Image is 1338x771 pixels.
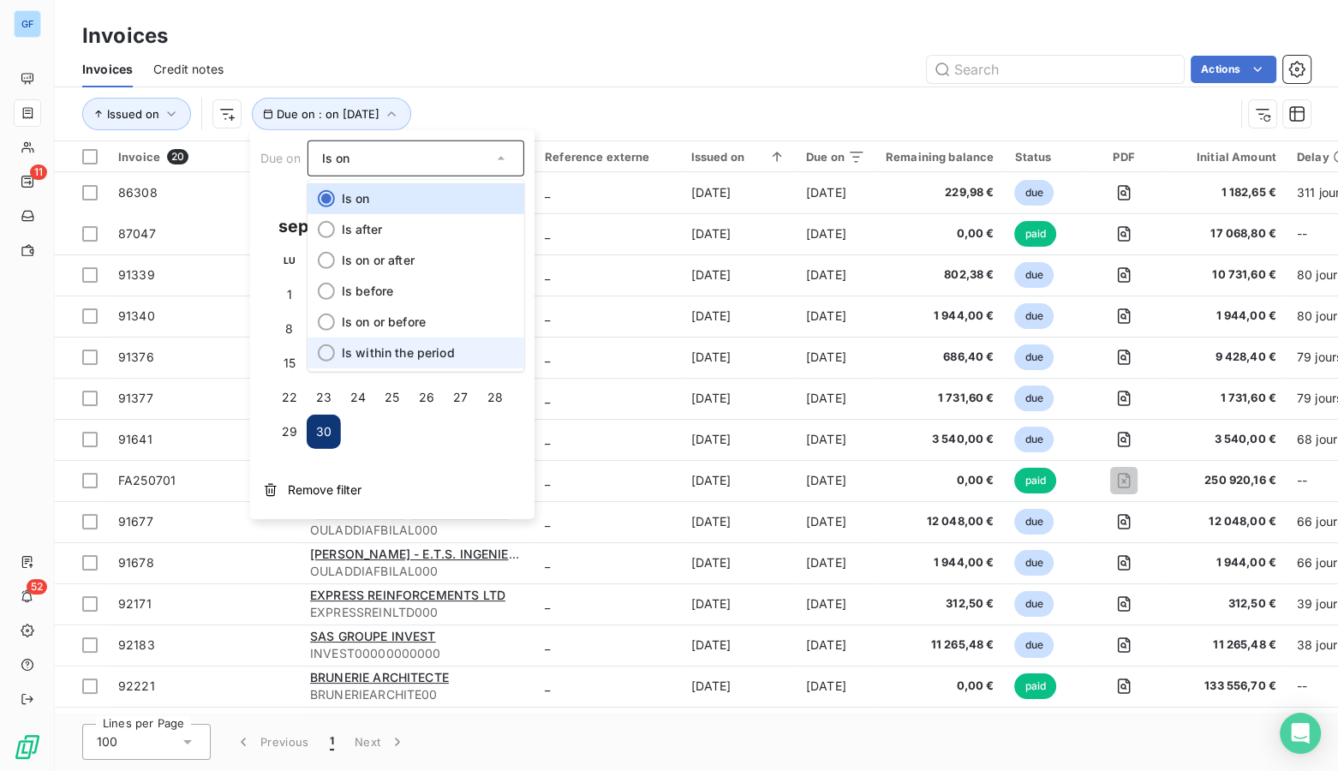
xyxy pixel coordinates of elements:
h3: Invoices [82,21,168,51]
button: Previous [224,724,320,760]
span: 9 428,40 € [1176,349,1276,366]
span: 1 944,00 € [1176,554,1276,571]
span: 52 [27,579,47,595]
span: 0,00 € [886,678,995,695]
td: [DATE] [681,625,796,666]
td: [DATE] [681,213,796,254]
span: _ [545,267,550,282]
span: 312,50 € [886,595,995,613]
span: _ [545,432,550,446]
span: due [1014,344,1053,370]
td: [DATE] [681,460,796,501]
span: Is on or after [342,253,415,267]
span: due [1014,427,1053,452]
span: 0,00 € [886,225,995,242]
span: _ [545,473,550,487]
span: 12 048,00 € [1176,513,1276,530]
span: FA250701 [118,473,176,487]
span: due [1014,632,1053,658]
span: EXPRESSREINLTD000 [310,604,524,621]
span: 11 265,48 € [886,637,995,654]
span: 11 [30,164,47,180]
span: due [1014,303,1053,329]
span: Issued on [107,107,159,121]
td: [DATE] [796,378,875,419]
button: Remove filter [250,471,535,509]
span: Due on [260,151,301,165]
td: [DATE] [796,583,875,625]
td: [DATE] [796,337,875,378]
td: [DATE] [681,337,796,378]
span: 91339 [118,267,155,282]
span: Is before [342,284,393,298]
td: [DATE] [796,296,875,337]
button: 1 [320,724,344,760]
button: Next [344,724,416,760]
span: 1 182,65 € [1176,184,1276,201]
span: Is on [342,191,370,206]
button: 15 [272,346,307,380]
button: 27 [444,380,478,415]
span: 312,50 € [1176,595,1276,613]
button: 29 [272,415,307,449]
span: _ [545,514,550,529]
span: Is on or before [342,314,426,329]
span: Is after [342,222,382,236]
span: OULADDIAFBILAL000 [310,522,524,539]
td: [DATE] [796,213,875,254]
div: Initial Amount [1176,150,1276,164]
span: SAS GROUPE INVEST [310,629,436,643]
button: 28 [478,380,512,415]
span: 1 944,00 € [1176,308,1276,325]
span: _ [545,678,550,693]
span: 91340 [118,308,155,323]
td: [DATE] [681,707,796,748]
div: Status [1014,150,1072,164]
td: [DATE] [796,501,875,542]
span: 1 731,60 € [1176,390,1276,407]
td: [DATE] [796,542,875,583]
td: [DATE] [796,707,875,748]
span: Due on : on [DATE] [277,107,379,121]
div: Due on [806,150,865,164]
span: _ [545,637,550,652]
button: 23 [307,380,341,415]
span: due [1014,550,1053,576]
span: 250 920,16 € [1176,472,1276,489]
td: [DATE] [681,542,796,583]
div: Open Intercom Messenger [1280,713,1321,754]
button: Due on : on [DATE] [252,98,411,130]
span: _ [545,185,550,200]
span: 91677 [118,514,153,529]
button: 24 [341,380,375,415]
span: 91376 [118,350,154,364]
span: Is on [322,151,350,165]
span: 17 068,80 € [1176,225,1276,242]
span: EXPRESS REINFORCEMENTS LTD [310,588,505,602]
td: [DATE] [796,460,875,501]
span: due [1014,180,1053,206]
span: _ [545,555,550,570]
span: 100 [97,733,117,750]
button: 22 [272,380,307,415]
td: [DATE] [681,378,796,419]
button: 26 [409,380,444,415]
span: _ [545,391,550,405]
span: 91678 [118,555,154,570]
span: 87047 [118,226,156,241]
span: ENERSYS SARL [310,711,401,726]
span: paid [1014,221,1056,247]
span: 1 [330,733,334,750]
span: OULADDIAFBILAL000 [310,563,524,580]
img: Logo LeanPay [14,733,41,761]
span: Credit notes [153,61,224,78]
td: [DATE] [796,625,875,666]
span: 0,00 € [886,472,995,489]
span: _ [545,596,550,611]
span: 92171 [118,596,152,611]
div: Remaining balance [886,150,995,164]
span: 229,98 € [886,184,995,201]
span: 1 731,60 € [886,390,995,407]
span: 3 540,00 € [886,431,995,448]
button: 25 [375,380,409,415]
